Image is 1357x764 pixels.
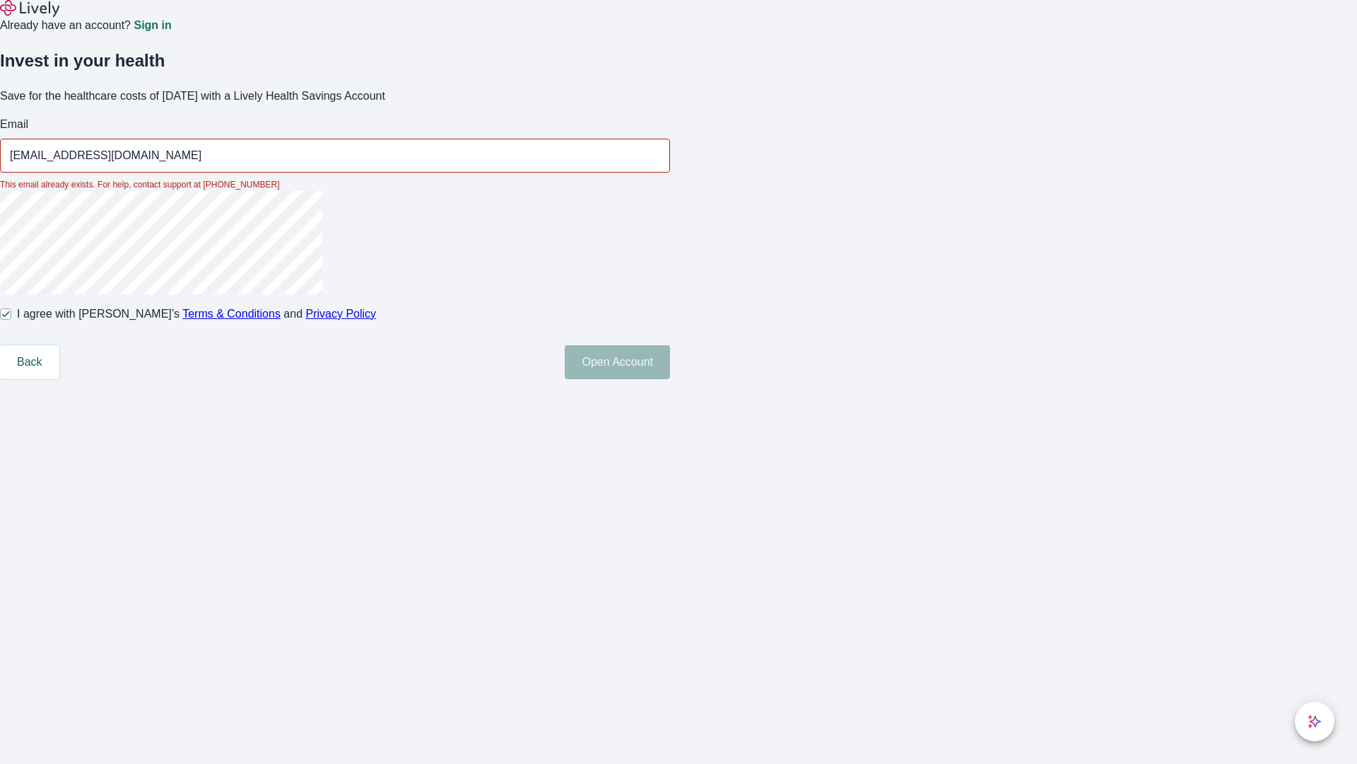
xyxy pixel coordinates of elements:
a: Terms & Conditions [182,308,281,320]
a: Sign in [134,20,171,31]
a: Privacy Policy [306,308,377,320]
svg: Lively AI Assistant [1308,714,1322,729]
button: chat [1295,702,1334,741]
span: I agree with [PERSON_NAME]’s and [17,306,376,323]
